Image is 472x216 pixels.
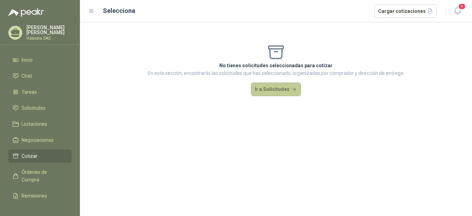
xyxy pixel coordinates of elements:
[8,133,72,147] a: Negociaciones
[26,25,72,35] p: [PERSON_NAME] [PERSON_NAME]
[374,4,437,18] button: Cargar cotizaciones
[22,152,38,160] span: Cotizar
[22,104,46,112] span: Solicitudes
[458,3,466,10] span: 9
[22,192,47,200] span: Remisiones
[22,72,32,80] span: Chat
[451,5,464,17] button: 9
[22,56,33,64] span: Inicio
[8,8,44,17] img: Logo peakr
[148,62,404,69] p: No tienes solicitudes seleccionadas para cotizar
[8,85,72,99] a: Tareas
[8,189,72,202] a: Remisiones
[22,136,54,144] span: Negociaciones
[8,69,72,83] a: Chat
[103,6,135,16] h2: Selecciona
[8,101,72,115] a: Solicitudes
[251,83,301,97] button: Ir a Solicitudes
[22,168,65,184] span: Órdenes de Compra
[8,53,72,67] a: Inicio
[8,149,72,163] a: Cotizar
[148,69,404,77] p: En esta sección, encontrarás las solicitudes que has seleccionado, organizadas por comprador y di...
[8,165,72,186] a: Órdenes de Compra
[22,120,47,128] span: Licitaciones
[22,88,37,96] span: Tareas
[26,36,72,40] p: Habadia SAS
[8,117,72,131] a: Licitaciones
